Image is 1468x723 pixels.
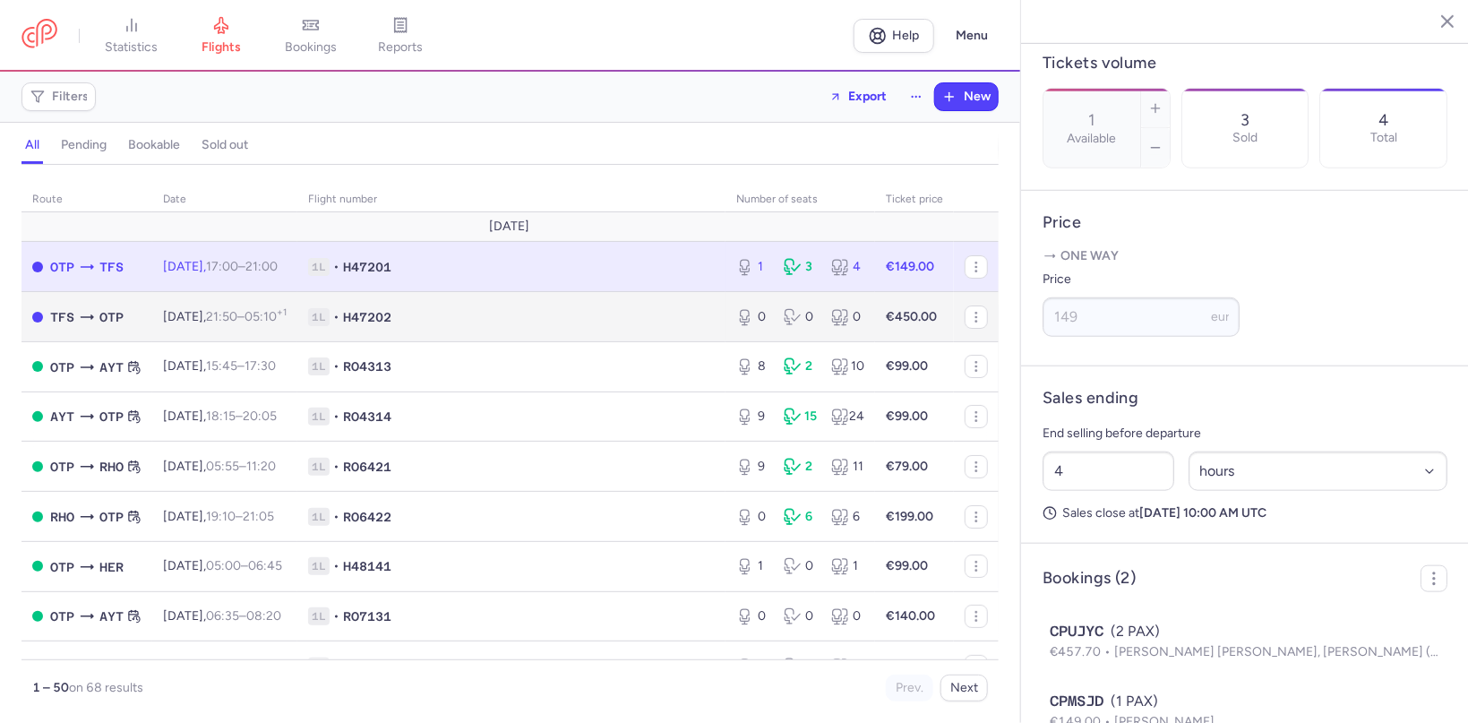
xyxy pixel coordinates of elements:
[206,409,236,424] time: 18:15
[831,408,864,426] div: 24
[50,607,74,626] span: OTP
[285,39,337,56] span: bookings
[1211,309,1230,324] span: eur
[163,358,276,374] span: [DATE],
[886,259,934,274] strong: €149.00
[736,357,769,375] div: 8
[308,557,330,575] span: 1L
[206,558,282,573] span: –
[784,408,817,426] div: 15
[1043,269,1240,290] label: Price
[243,509,274,524] time: 21:05
[50,507,74,527] span: RHO
[333,408,339,426] span: •
[893,29,920,42] span: Help
[50,407,74,426] span: AYT
[69,680,143,695] span: on 68 results
[50,357,74,377] span: OTP
[886,675,933,701] button: Prev.
[886,509,933,524] strong: €199.00
[736,658,769,676] div: 7
[784,258,817,276] div: 3
[245,259,278,274] time: 21:00
[202,137,248,153] h4: sold out
[1378,111,1388,129] p: 4
[163,509,274,524] span: [DATE],
[246,459,276,474] time: 11:20
[1050,691,1103,712] span: CPMSJD
[736,607,769,625] div: 0
[1043,568,1136,589] h4: Bookings (2)
[343,607,391,625] span: RO7131
[206,658,276,674] span: –
[333,308,339,326] span: •
[99,457,124,477] span: RHO
[21,19,57,52] a: CitizenPlane red outlined logo
[343,258,391,276] span: H47201
[831,508,864,526] div: 6
[308,308,330,326] span: 1L
[1043,452,1174,491] input: ##
[818,82,898,111] button: Export
[245,658,276,674] time: 15:25
[308,357,330,375] span: 1L
[333,658,339,676] span: •
[875,186,954,213] th: Ticket price
[333,557,339,575] span: •
[784,308,817,326] div: 0
[277,306,287,318] sup: +1
[1043,505,1447,521] p: Sales close at
[1050,644,1114,659] span: €457.70
[206,608,239,624] time: 06:35
[886,608,935,624] strong: €140.00
[940,675,988,701] button: Next
[1114,644,1451,659] span: [PERSON_NAME] [PERSON_NAME], [PERSON_NAME] (+1)
[99,657,124,676] span: OTP
[736,408,769,426] div: 9
[202,39,241,56] span: flights
[50,257,74,277] span: OTP
[1043,297,1240,337] input: ---
[343,557,391,575] span: H48141
[831,458,864,476] div: 11
[176,16,266,56] a: flights
[784,458,817,476] div: 2
[245,358,276,374] time: 17:30
[886,558,928,573] strong: €99.00
[356,16,445,56] a: reports
[886,309,937,324] strong: €450.00
[831,258,864,276] div: 4
[25,137,39,153] h4: all
[831,308,864,326] div: 0
[784,607,817,625] div: 0
[206,358,276,374] span: –
[99,557,124,577] span: HER
[99,507,124,527] span: OTP
[308,458,330,476] span: 1L
[206,309,287,324] span: –
[490,219,530,234] span: [DATE]
[831,607,864,625] div: 0
[243,409,277,424] time: 20:05
[206,509,274,524] span: –
[333,607,339,625] span: •
[266,16,356,56] a: bookings
[886,459,928,474] strong: €79.00
[50,307,74,327] span: TFS
[333,458,339,476] span: •
[163,558,282,573] span: [DATE],
[206,608,281,624] span: –
[245,309,287,324] time: 05:10
[854,19,934,53] a: Help
[308,408,330,426] span: 1L
[308,658,330,676] span: 1L
[50,457,74,477] span: OTP
[784,658,817,676] div: 0
[886,409,928,424] strong: €99.00
[308,508,330,526] span: 1L
[1139,505,1266,521] strong: [DATE] 10:00 AM UTC
[99,257,124,277] span: TFS
[378,39,423,56] span: reports
[163,658,276,674] span: [DATE],
[206,459,239,474] time: 05:55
